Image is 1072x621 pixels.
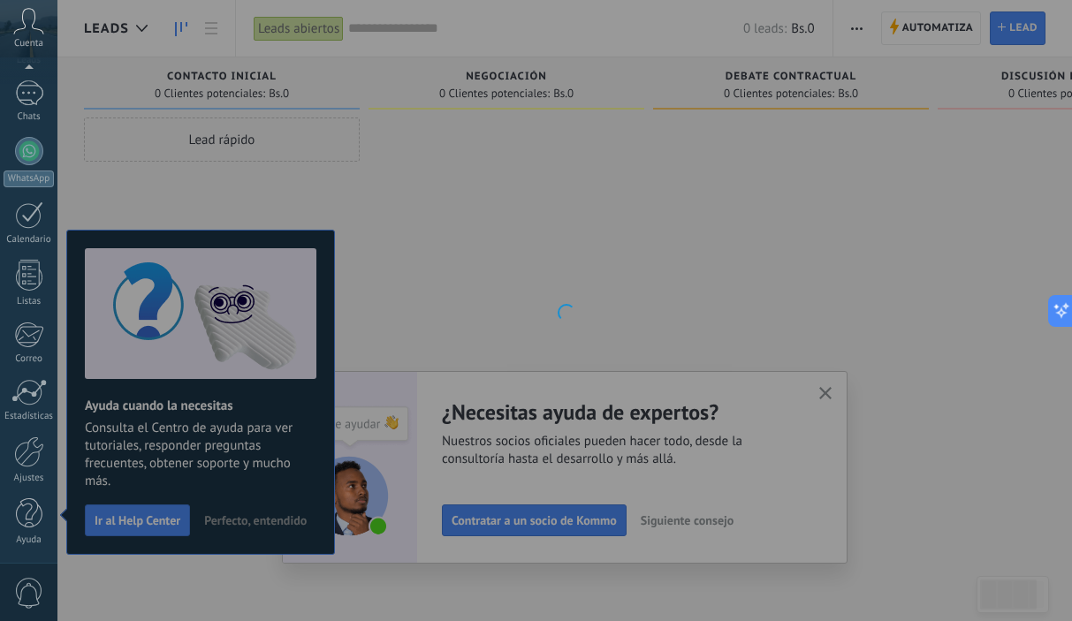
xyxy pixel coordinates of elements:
div: Calendario [4,234,55,246]
div: Ajustes [4,473,55,484]
div: Listas [4,296,55,307]
div: Chats [4,111,55,123]
div: Ayuda [4,534,55,546]
div: Estadísticas [4,411,55,422]
div: Correo [4,353,55,365]
div: WhatsApp [4,170,54,187]
span: Cuenta [14,38,43,49]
